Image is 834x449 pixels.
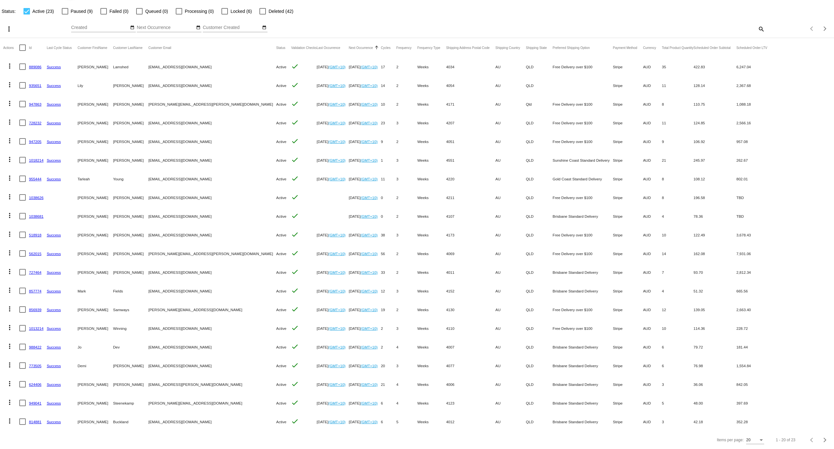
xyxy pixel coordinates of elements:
[396,263,417,282] mat-cell: 2
[446,244,495,263] mat-cell: 4069
[148,76,276,95] mat-cell: [EMAIL_ADDRESS][DOMAIN_NAME]
[29,270,42,274] a: 727464
[113,263,148,282] mat-cell: [PERSON_NAME]
[78,151,113,169] mat-cell: [PERSON_NAME]
[736,263,773,282] mat-cell: 2,812.34
[113,244,148,263] mat-cell: [PERSON_NAME]
[495,244,526,263] mat-cell: AU
[6,100,14,107] mat-icon: more_vert
[349,46,373,50] button: Change sorting for NextOccurrenceUtc
[526,244,553,263] mat-cell: QLD
[526,151,553,169] mat-cell: QLD
[361,139,378,144] a: (GMT+10)
[396,151,417,169] mat-cell: 3
[643,225,662,244] mat-cell: AUD
[396,244,417,263] mat-cell: 2
[78,95,113,113] mat-cell: [PERSON_NAME]
[361,158,378,162] a: (GMT+10)
[495,282,526,300] mat-cell: AU
[148,188,276,207] mat-cell: [EMAIL_ADDRESS][DOMAIN_NAME]
[317,132,349,151] mat-cell: [DATE]
[381,169,396,188] mat-cell: 11
[662,282,693,300] mat-cell: 4
[349,151,381,169] mat-cell: [DATE]
[381,225,396,244] mat-cell: 38
[361,196,378,200] a: (GMT+10)
[495,132,526,151] mat-cell: AU
[613,207,643,225] mat-cell: Stripe
[553,169,613,188] mat-cell: Gold Coast Standard Delivery
[736,57,773,76] mat-cell: 6,247.04
[446,169,495,188] mat-cell: 4220
[736,95,773,113] mat-cell: 1,088.18
[526,225,553,244] mat-cell: QLD
[553,46,590,50] button: Change sorting for PreferredShippingOption
[553,282,613,300] mat-cell: Brisbane Standard Delivery
[328,158,345,162] a: (GMT+10)
[643,132,662,151] mat-cell: AUD
[381,113,396,132] mat-cell: 23
[694,76,736,95] mat-cell: 128.14
[29,252,42,256] a: 562015
[317,113,349,132] mat-cell: [DATE]
[328,233,345,237] a: (GMT+10)
[662,169,693,188] mat-cell: 8
[381,207,396,225] mat-cell: 0
[262,25,267,30] mat-icon: date_range
[317,282,349,300] mat-cell: [DATE]
[694,282,736,300] mat-cell: 51.32
[613,132,643,151] mat-cell: Stripe
[417,151,446,169] mat-cell: Weeks
[613,282,643,300] mat-cell: Stripe
[317,169,349,188] mat-cell: [DATE]
[47,270,61,274] a: Success
[643,244,662,263] mat-cell: AUD
[29,177,42,181] a: 955444
[495,76,526,95] mat-cell: AU
[446,263,495,282] mat-cell: 4011
[317,244,349,263] mat-cell: [DATE]
[613,151,643,169] mat-cell: Stripe
[736,76,773,95] mat-cell: 2,367.68
[553,113,613,132] mat-cell: Free Delivery over $100
[736,188,773,207] mat-cell: TBD
[662,207,693,225] mat-cell: 4
[643,151,662,169] mat-cell: AUD
[349,225,381,244] mat-cell: [DATE]
[113,207,148,225] mat-cell: [PERSON_NAME]
[78,188,113,207] mat-cell: [PERSON_NAME]
[148,46,171,50] button: Change sorting for CustomerEmail
[417,225,446,244] mat-cell: Weeks
[526,282,553,300] mat-cell: QLD
[148,95,276,113] mat-cell: [PERSON_NAME][EMAIL_ADDRESS][PERSON_NAME][DOMAIN_NAME]
[317,151,349,169] mat-cell: [DATE]
[6,193,14,201] mat-icon: more_vert
[417,169,446,188] mat-cell: Weeks
[78,76,113,95] mat-cell: Lily
[78,263,113,282] mat-cell: [PERSON_NAME]
[526,169,553,188] mat-cell: QLD
[736,151,773,169] mat-cell: 262.67
[113,76,148,95] mat-cell: [PERSON_NAME]
[662,113,693,132] mat-cell: 11
[643,95,662,113] mat-cell: AUD
[662,95,693,113] mat-cell: 8
[361,177,378,181] a: (GMT+10)
[396,46,411,50] button: Change sorting for Frequency
[47,233,61,237] a: Success
[349,188,381,207] mat-cell: [DATE]
[417,76,446,95] mat-cell: Weeks
[29,139,42,144] a: 947205
[130,25,135,30] mat-icon: date_range
[328,65,345,69] a: (GMT+10)
[328,121,345,125] a: (GMT+10)
[47,83,61,88] a: Success
[643,207,662,225] mat-cell: AUD
[643,169,662,188] mat-cell: AUD
[361,233,378,237] a: (GMT+10)
[148,207,276,225] mat-cell: [EMAIL_ADDRESS][DOMAIN_NAME]
[113,57,148,76] mat-cell: Lamshed
[613,188,643,207] mat-cell: Stripe
[526,132,553,151] mat-cell: QLD
[6,268,14,275] mat-icon: more_vert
